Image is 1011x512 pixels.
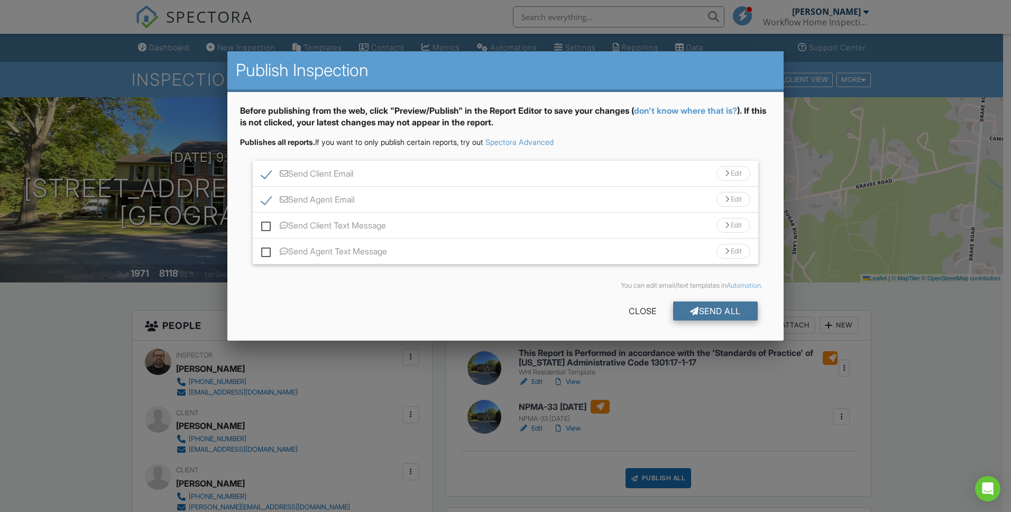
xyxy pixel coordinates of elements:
label: Send Client Text Message [261,221,386,234]
a: Spectora Advanced [485,138,554,147]
div: You can edit email/text templates in . [249,281,762,290]
div: Edit [716,218,750,233]
span: If you want to only publish certain reports, try out [240,138,483,147]
div: Send All [673,301,758,321]
label: Send Agent Text Message [261,246,387,260]
div: Edit [716,192,750,207]
div: Before publishing from the web, click "Preview/Publish" in the Report Editor to save your changes... [240,105,771,137]
div: Edit [716,244,750,259]
div: Close [612,301,673,321]
h2: Publish Inspection [236,60,775,81]
label: Send Client Email [261,169,353,182]
a: Automation [727,281,761,289]
div: Open Intercom Messenger [975,476,1000,501]
div: Edit [716,166,750,181]
label: Send Agent Email [261,195,354,208]
a: don't know where that is? [634,105,737,116]
strong: Publishes all reports. [240,138,315,147]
